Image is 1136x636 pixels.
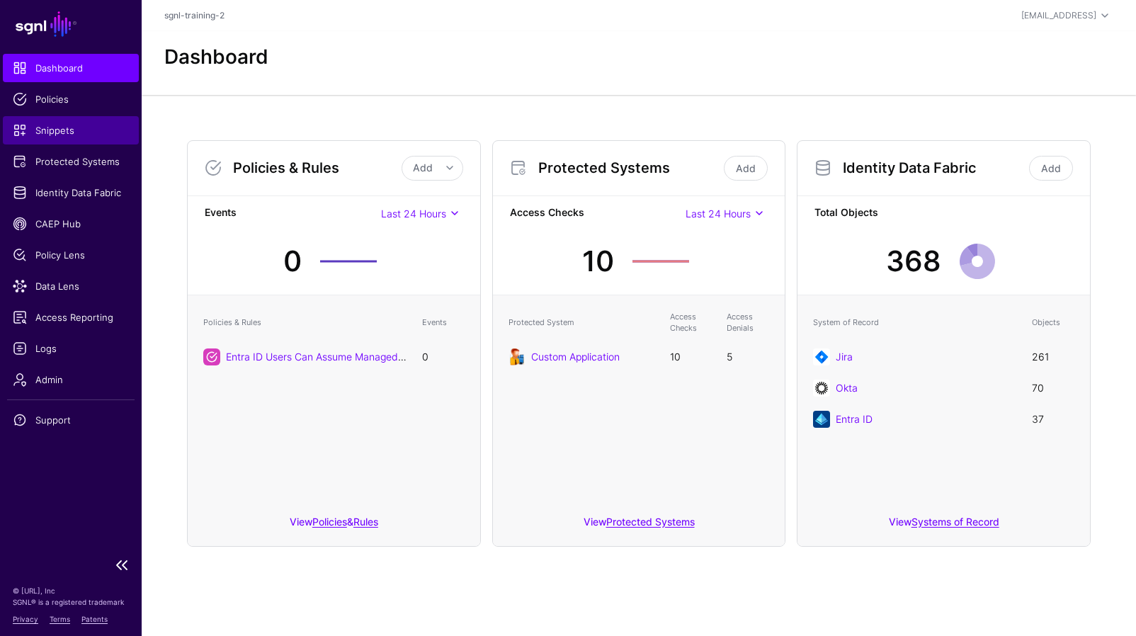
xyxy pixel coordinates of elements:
[13,92,129,106] span: Policies
[312,516,347,528] a: Policies
[13,279,129,293] span: Data Lens
[814,205,1073,222] strong: Total Objects
[164,10,225,21] a: sgnl-training-2
[836,351,853,363] a: Jira
[415,341,472,373] td: 0
[50,615,70,623] a: Terms
[164,45,268,69] h2: Dashboard
[663,341,720,373] td: 10
[8,8,133,40] a: SGNL
[813,380,830,397] img: svg+xml;base64,PHN2ZyB3aWR0aD0iNjQiIGhlaWdodD0iNjQiIHZpZXdCb3g9IjAgMCA2NCA2NCIgZmlsbD0ibm9uZSIgeG...
[81,615,108,623] a: Patents
[886,240,941,283] div: 368
[3,54,139,82] a: Dashboard
[13,310,129,324] span: Access Reporting
[813,348,830,365] img: svg+xml;base64,PHN2ZyB3aWR0aD0iNjQiIGhlaWdodD0iNjQiIHZpZXdCb3g9IjAgMCA2NCA2NCIgZmlsbD0ibm9uZSIgeG...
[538,159,722,176] h3: Protected Systems
[3,178,139,207] a: Identity Data Fabric
[813,411,830,428] img: svg+xml;base64,PHN2ZyB3aWR0aD0iNjQiIGhlaWdodD0iNjQiIHZpZXdCb3g9IjAgMCA2NCA2NCIgZmlsbD0ibm9uZSIgeG...
[353,516,378,528] a: Rules
[205,205,381,222] strong: Events
[13,123,129,137] span: Snippets
[510,205,686,222] strong: Access Checks
[13,154,129,169] span: Protected Systems
[3,85,139,113] a: Policies
[797,506,1090,546] div: View
[836,413,873,425] a: Entra ID
[1025,373,1081,404] td: 70
[13,413,129,427] span: Support
[724,156,768,181] a: Add
[582,240,614,283] div: 10
[415,304,472,341] th: Events
[13,596,129,608] p: SGNL® is a registered trademark
[3,334,139,363] a: Logs
[13,217,129,231] span: CAEP Hub
[663,304,720,341] th: Access Checks
[1025,404,1081,435] td: 37
[531,351,620,363] a: Custom Application
[806,304,1025,341] th: System of Record
[509,348,526,365] img: svg+xml;base64,PHN2ZyB3aWR0aD0iOTgiIGhlaWdodD0iMTIyIiB2aWV3Qm94PSIwIDAgOTggMTIyIiBmaWxsPSJub25lIi...
[493,506,785,546] div: View
[3,241,139,269] a: Policy Lens
[3,210,139,238] a: CAEP Hub
[3,272,139,300] a: Data Lens
[911,516,999,528] a: Systems of Record
[720,341,776,373] td: 5
[13,248,129,262] span: Policy Lens
[188,506,480,546] div: View &
[13,341,129,356] span: Logs
[3,365,139,394] a: Admin
[843,159,1026,176] h3: Identity Data Fabric
[720,304,776,341] th: Access Denials
[1029,156,1073,181] a: Add
[1021,9,1096,22] div: [EMAIL_ADDRESS]
[13,615,38,623] a: Privacy
[606,516,695,528] a: Protected Systems
[3,303,139,331] a: Access Reporting
[13,186,129,200] span: Identity Data Fabric
[13,585,129,596] p: © [URL], Inc
[13,373,129,387] span: Admin
[226,351,426,363] a: Entra ID Users Can Assume Managed Roles
[1025,341,1081,373] td: 261
[3,147,139,176] a: Protected Systems
[3,116,139,144] a: Snippets
[686,208,751,220] span: Last 24 Hours
[413,161,433,174] span: Add
[1025,304,1081,341] th: Objects
[381,208,446,220] span: Last 24 Hours
[283,240,302,283] div: 0
[836,382,858,394] a: Okta
[13,61,129,75] span: Dashboard
[501,304,664,341] th: Protected System
[196,304,415,341] th: Policies & Rules
[233,159,402,176] h3: Policies & Rules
